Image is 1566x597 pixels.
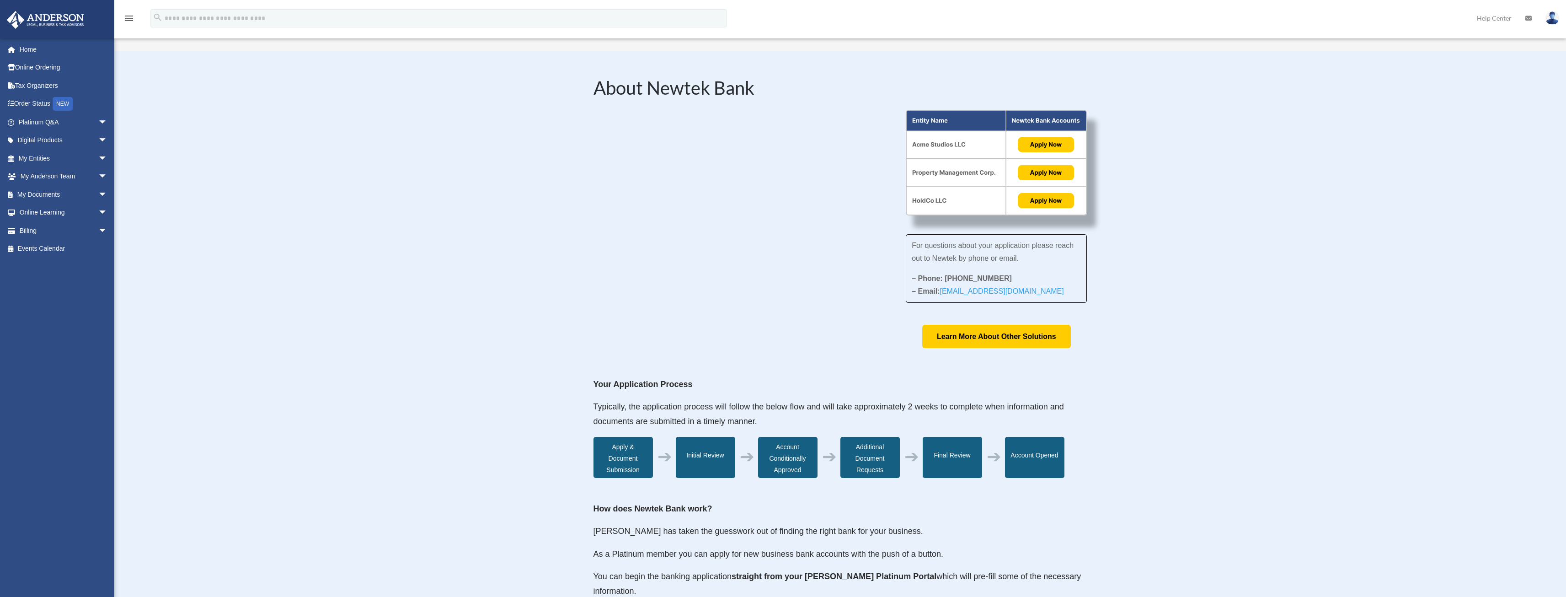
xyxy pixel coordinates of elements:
[6,113,121,131] a: Platinum Q&Aarrow_drop_down
[840,437,900,478] div: Additional Document Requests
[6,76,121,95] a: Tax Organizers
[98,131,117,150] span: arrow_drop_down
[987,451,1001,463] div: ➔
[6,185,121,204] a: My Documentsarrow_drop_down
[6,95,121,113] a: Order StatusNEW
[1005,437,1064,478] div: Account Opened
[6,221,121,240] a: Billingarrow_drop_down
[53,97,73,111] div: NEW
[4,11,87,29] img: Anderson Advisors Platinum Portal
[732,572,936,581] strong: straight from your [PERSON_NAME] Platinum Portal
[912,274,1012,282] strong: – Phone: [PHONE_NUMBER]
[676,437,735,478] div: Initial Review
[912,242,1074,262] span: For questions about your application please reach out to Newtek by phone or email.
[593,547,1087,570] p: As a Platinum member you can apply for new business bank accounts with the push of a button.
[593,79,1087,102] h2: About Newtek Bank
[98,204,117,222] span: arrow_drop_down
[6,59,121,77] a: Online Ordering
[657,451,672,463] div: ➔
[123,16,134,24] a: menu
[906,110,1087,216] img: About Partnership Graphic (3)
[923,437,982,478] div: Final Review
[6,204,121,222] a: Online Learningarrow_drop_down
[593,380,693,389] strong: Your Application Process
[6,240,121,258] a: Events Calendar
[98,221,117,240] span: arrow_drop_down
[904,451,919,463] div: ➔
[98,185,117,204] span: arrow_drop_down
[6,149,121,167] a: My Entitiesarrow_drop_down
[6,131,121,150] a: Digital Productsarrow_drop_down
[593,504,712,513] strong: How does Newtek Bank work?
[98,149,117,168] span: arrow_drop_down
[912,287,1064,295] strong: – Email:
[593,437,653,478] div: Apply & Document Submission
[153,12,163,22] i: search
[740,451,754,463] div: ➔
[822,451,837,463] div: ➔
[98,167,117,186] span: arrow_drop_down
[758,437,818,478] div: Account Conditionally Approved
[593,110,879,270] iframe: NewtekOne and Newtek Bank's Partnership with Anderson Advisors
[940,287,1064,300] a: [EMAIL_ADDRESS][DOMAIN_NAME]
[6,40,121,59] a: Home
[98,113,117,132] span: arrow_drop_down
[6,167,121,186] a: My Anderson Teamarrow_drop_down
[123,13,134,24] i: menu
[922,325,1071,348] a: Learn More About Other Solutions
[593,402,1064,426] span: Typically, the application process will follow the below flow and will take approximately 2 weeks...
[593,524,1087,547] p: [PERSON_NAME] has taken the guesswork out of finding the right bank for your business.
[1545,11,1559,25] img: User Pic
